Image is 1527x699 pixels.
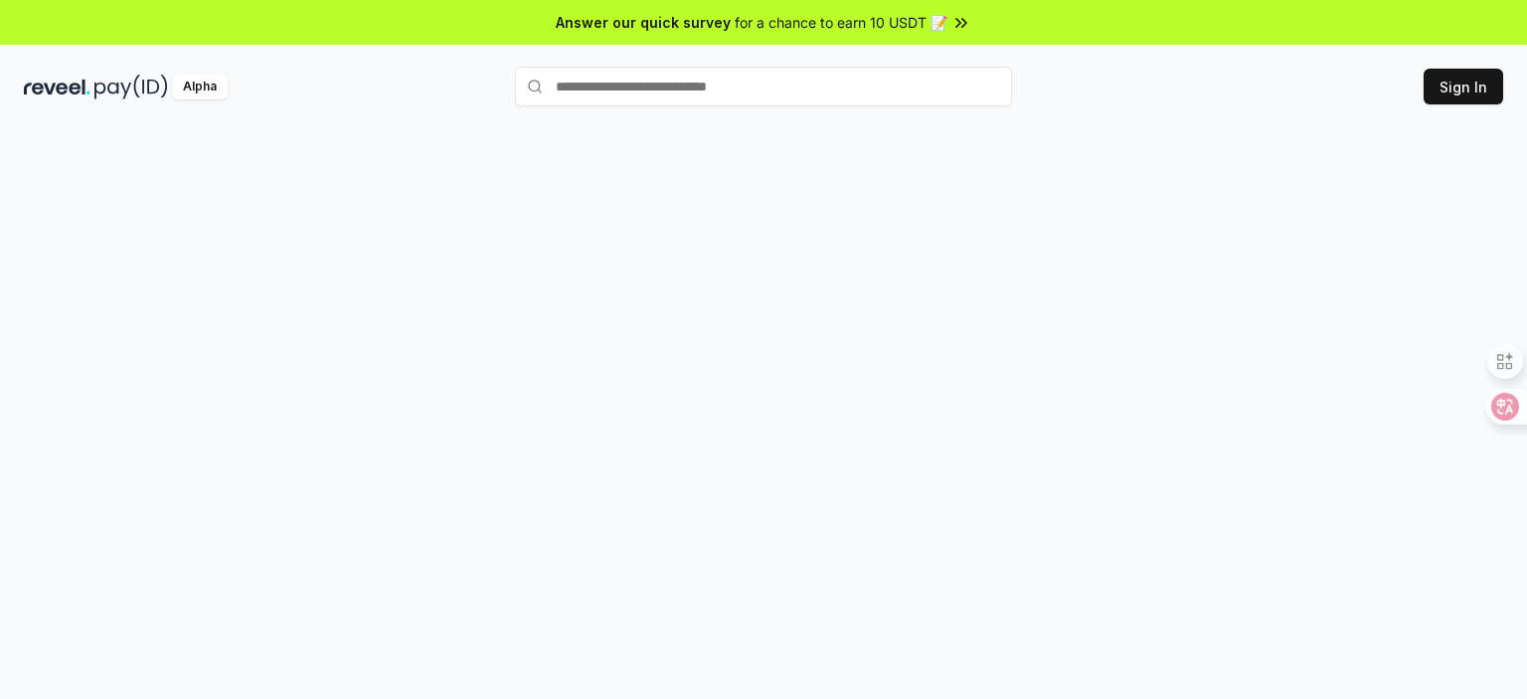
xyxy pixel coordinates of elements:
[24,75,90,99] img: reveel_dark
[94,75,168,99] img: pay_id
[172,75,228,99] div: Alpha
[735,12,947,33] span: for a chance to earn 10 USDT 📝
[556,12,731,33] span: Answer our quick survey
[1424,69,1503,104] button: Sign In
